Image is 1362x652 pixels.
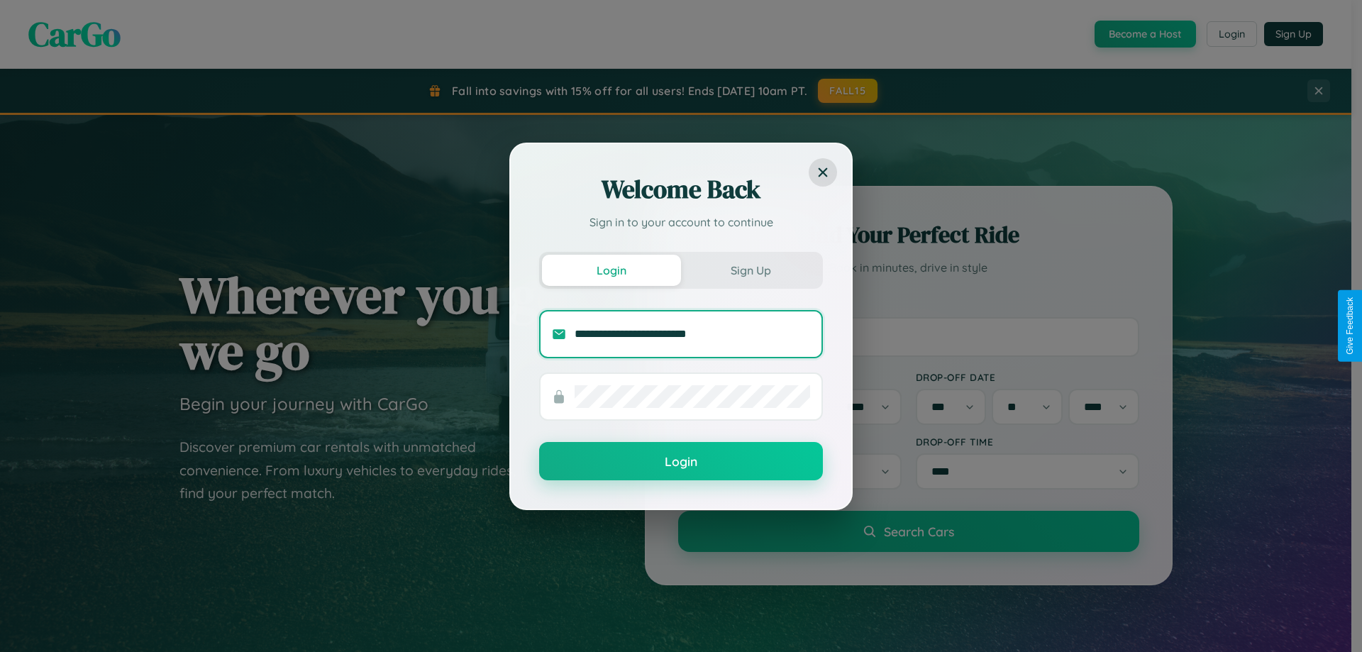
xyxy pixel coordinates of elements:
[1345,297,1355,355] div: Give Feedback
[539,172,823,206] h2: Welcome Back
[539,442,823,480] button: Login
[681,255,820,286] button: Sign Up
[539,214,823,231] p: Sign in to your account to continue
[542,255,681,286] button: Login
